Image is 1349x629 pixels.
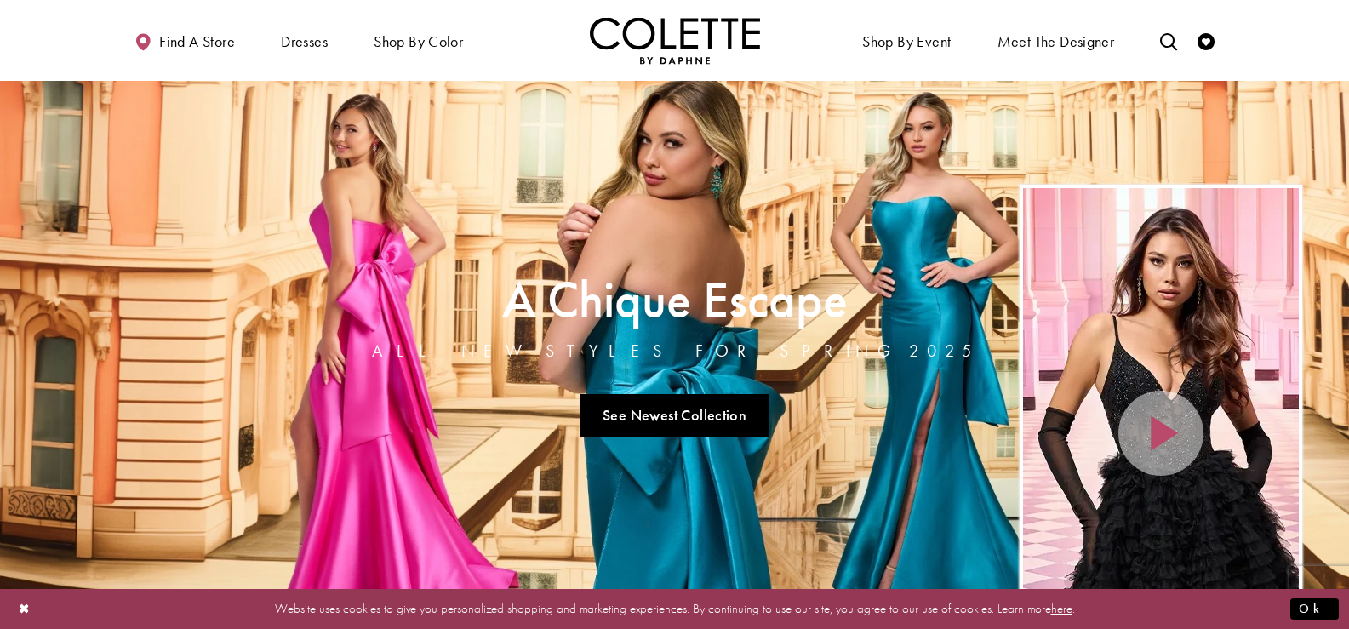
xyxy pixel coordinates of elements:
ul: Slider Links [367,387,983,443]
span: Dresses [277,17,332,64]
a: here [1051,600,1072,617]
button: Submit Dialog [1290,598,1339,620]
span: Shop by color [374,33,463,50]
a: Toggle search [1156,17,1181,64]
a: Visit Home Page [590,17,760,64]
p: Website uses cookies to give you personalized shopping and marketing experiences. By continuing t... [123,598,1226,620]
span: Find a store [159,33,235,50]
button: Close Dialog [10,594,39,624]
img: Colette by Daphne [590,17,760,64]
span: Meet the designer [997,33,1115,50]
span: Shop By Event [858,17,955,64]
a: See Newest Collection A Chique Escape All New Styles For Spring 2025 [580,394,769,437]
a: Check Wishlist [1193,17,1219,64]
span: Shop By Event [862,33,951,50]
a: Meet the designer [993,17,1119,64]
span: Shop by color [369,17,467,64]
span: Dresses [281,33,328,50]
a: Find a store [130,17,239,64]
